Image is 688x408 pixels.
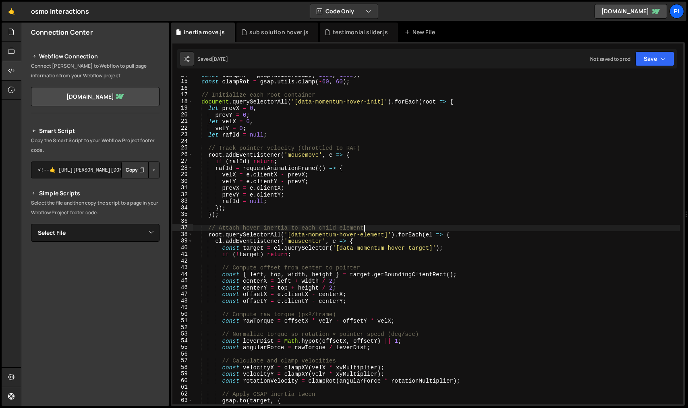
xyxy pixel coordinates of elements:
div: 54 [172,338,193,344]
div: 63 [172,397,193,404]
div: 41 [172,251,193,258]
div: 62 [172,391,193,398]
div: 44 [172,271,193,278]
iframe: YouTube video player [31,255,160,327]
div: 24 [172,138,193,145]
div: 43 [172,264,193,271]
div: sub solution hover.js [249,28,309,36]
div: 31 [172,184,193,191]
div: 20 [172,112,193,118]
div: 19 [172,105,193,112]
div: 26 [172,151,193,158]
div: 53 [172,331,193,338]
textarea: <!--🤙 [URL][PERSON_NAME][DOMAIN_NAME]> <script>document.addEventListener("DOMContentLoaded", func... [31,162,160,178]
div: 45 [172,278,193,284]
div: 39 [172,238,193,244]
div: 59 [172,371,193,377]
h2: Connection Center [31,28,93,37]
div: New File [404,28,438,36]
div: 27 [172,158,193,165]
div: Button group with nested dropdown [121,162,160,178]
div: 21 [172,118,193,125]
div: 49 [172,304,193,311]
p: Select the file and then copy the script to a page in your Webflow Project footer code. [31,198,160,217]
div: 38 [172,231,193,238]
div: 50 [172,311,193,318]
a: 🤙 [2,2,21,21]
div: Not saved to prod [590,56,630,62]
div: testimonial slider.js [333,28,388,36]
div: 28 [172,165,193,172]
a: pi [669,4,684,19]
div: 55 [172,344,193,351]
h2: Smart Script [31,126,160,136]
a: [DOMAIN_NAME] [31,87,160,106]
div: inertia move.js [184,28,225,36]
div: 32 [172,191,193,198]
div: 15 [172,78,193,85]
div: 37 [172,224,193,231]
div: 56 [172,351,193,358]
div: 22 [172,125,193,132]
div: 30 [172,178,193,185]
div: 18 [172,98,193,105]
div: 52 [172,324,193,331]
div: 48 [172,298,193,304]
div: 60 [172,377,193,384]
div: 42 [172,258,193,265]
div: 46 [172,284,193,291]
button: Code Only [310,4,378,19]
div: 25 [172,145,193,151]
div: 47 [172,291,193,298]
div: 36 [172,218,193,225]
div: 29 [172,171,193,178]
a: [DOMAIN_NAME] [595,4,667,19]
p: Connect [PERSON_NAME] to Webflow to pull page information from your Webflow project [31,61,160,81]
p: Copy the Smart Script to your Webflow Project footer code. [31,136,160,155]
div: 33 [172,198,193,205]
div: osmo interactions [31,6,89,16]
div: 61 [172,384,193,391]
div: 34 [172,205,193,211]
div: 51 [172,317,193,324]
div: 58 [172,364,193,371]
div: 17 [172,91,193,98]
iframe: YouTube video player [31,333,160,405]
h2: Webflow Connection [31,52,160,61]
button: Save [635,52,674,66]
div: Saved [197,56,228,62]
div: 57 [172,357,193,364]
div: 40 [172,244,193,251]
button: Copy [121,162,149,178]
h2: Simple Scripts [31,188,160,198]
div: 23 [172,131,193,138]
div: 16 [172,85,193,92]
div: [DATE] [212,56,228,62]
div: 35 [172,211,193,218]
